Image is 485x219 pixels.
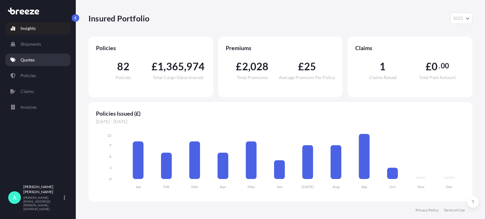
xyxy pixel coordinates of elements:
[441,63,449,68] span: 00
[184,61,186,72] span: ,
[279,75,335,80] span: Average Premium Per Policy
[302,184,314,189] tspan: [DATE]
[419,75,456,80] span: Total Paid Amount
[109,176,111,181] tspan: 0
[21,88,34,95] p: Claims
[277,184,283,189] tspan: Jun
[250,61,269,72] span: 028
[158,61,164,72] span: 1
[164,61,166,72] span: ,
[5,69,70,82] a: Policies
[380,61,386,72] span: 1
[23,184,63,194] p: [PERSON_NAME] [PERSON_NAME]
[96,44,206,52] span: Policies
[248,61,250,72] span: ,
[298,61,304,72] span: £
[450,13,472,24] button: Year Selector
[220,184,226,189] tspan: Apr
[135,184,141,189] tspan: Jan
[369,75,397,80] span: Claims Raised
[109,165,111,170] tspan: 3
[5,101,70,113] a: Invoices
[416,208,439,213] a: Privacy Policy
[417,184,425,189] tspan: Nov
[191,184,198,189] tspan: Mar
[426,61,432,72] span: £
[304,61,316,72] span: 25
[23,196,63,211] p: [PERSON_NAME][EMAIL_ADDRESS][PERSON_NAME][DOMAIN_NAME]
[96,110,465,117] span: Policies Issued (£)
[361,184,367,189] tspan: Sep
[109,154,111,159] tspan: 6
[332,184,340,189] tspan: Aug
[152,61,158,72] span: £
[117,61,129,72] span: 82
[446,184,452,189] tspan: Dec
[163,184,170,189] tspan: Feb
[5,22,70,35] a: Insights
[432,61,438,72] span: 0
[21,72,36,79] p: Policies
[389,184,396,189] tspan: Oct
[439,63,440,68] span: .
[453,15,463,21] span: 2025
[107,133,111,138] tspan: 12
[237,75,268,80] span: Total Premiums
[96,118,465,125] span: [DATE] - [DATE]
[21,104,37,110] p: Invoices
[166,61,184,72] span: 365
[355,44,465,52] span: Claims
[226,44,335,52] span: Premiums
[109,143,111,147] tspan: 9
[13,194,16,201] span: A
[236,61,242,72] span: £
[248,184,255,189] tspan: May
[186,61,205,72] span: 974
[21,25,36,32] p: Insights
[242,61,248,72] span: 2
[21,57,35,63] p: Quotes
[5,85,70,98] a: Claims
[88,13,149,23] p: Insured Portfolio
[5,38,70,50] a: Shipments
[21,41,41,47] p: Shipments
[153,75,203,80] span: Total Cargo Value Insured
[116,75,131,80] span: Policies
[444,208,465,213] a: Terms of Use
[5,54,70,66] a: Quotes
